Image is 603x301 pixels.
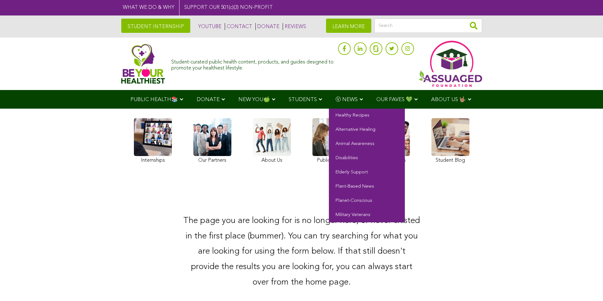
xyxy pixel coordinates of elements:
[121,44,165,84] img: Assuaged
[238,97,270,102] span: NEW YOU🍏
[374,45,378,52] img: glassdoor
[197,97,220,102] span: DONATE
[431,97,466,102] span: ABOUT US 🤟🏽
[171,56,335,71] div: Student-curated public health content, products, and guides designed to promote your healthiest l...
[121,90,482,109] div: Navigation Menu
[329,109,405,123] a: Healthy Recipes
[419,41,482,87] img: Assuaged App
[121,19,190,33] a: STUDENT INTERNSHIP
[283,23,306,30] a: REVIEWS
[329,208,405,222] a: Military Veterans
[255,23,280,30] a: DONATE
[329,123,405,137] a: Alternative Healing
[197,23,222,30] a: YOUTUBE
[329,166,405,180] a: Elderly Support
[183,214,420,290] p: The page you are looking for is no longer here, or never existed in the first place (bummer). You...
[374,19,482,33] input: Search
[329,151,405,166] a: Disabilities
[225,23,252,30] a: CONTACT
[336,97,358,102] span: Ⓥ NEWS
[329,180,405,194] a: Plant-Based News
[376,97,412,102] span: OUR FAVES 💚
[326,19,371,33] a: LEARN MORE
[289,97,317,102] span: STUDENTS
[329,137,405,151] a: Animal Awareness
[130,97,178,102] span: PUBLIC HEALTH📚
[571,271,603,301] iframe: Chat Widget
[329,194,405,208] a: Planet-Conscious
